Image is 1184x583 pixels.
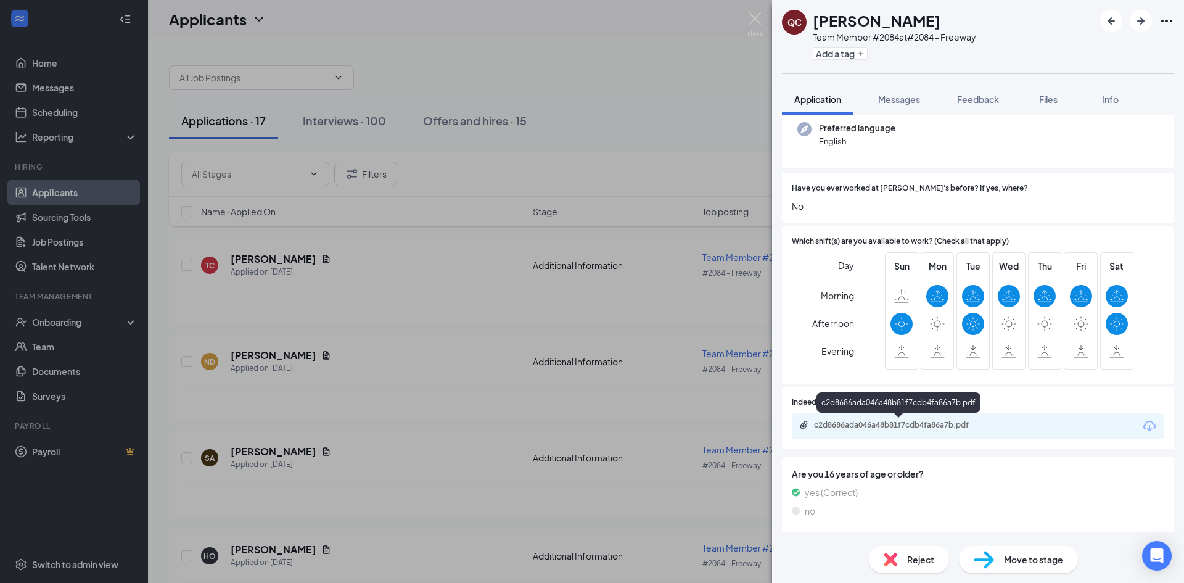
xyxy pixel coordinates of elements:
svg: Plus [857,50,865,57]
div: c2d8686ada046a48b81f7cdb4fa86a7b.pdf [816,392,980,413]
span: English [819,135,895,147]
svg: Paperclip [799,420,809,430]
svg: Download [1142,419,1157,434]
div: c2d8686ada046a48b81f7cdb4fa86a7b.pdf [814,420,987,430]
span: Wed [998,259,1020,273]
span: Mon [926,259,948,273]
span: No [792,199,1164,213]
span: Sun [890,259,913,273]
span: Feedback [957,94,999,105]
svg: Ellipses [1159,14,1174,28]
span: Are you 16 years of age or older? [792,467,1164,481]
span: Evening [821,340,854,362]
span: Preferred language [819,122,895,134]
svg: ArrowLeftNew [1104,14,1119,28]
span: Day [838,258,854,272]
div: Open Intercom Messenger [1142,541,1172,571]
span: Afternoon [812,312,854,334]
span: Reject [907,553,934,566]
span: Info [1102,94,1119,105]
div: Team Member #2084 at #2084 - Freeway [813,31,976,43]
button: ArrowLeftNew [1100,10,1122,32]
span: Tue [962,259,984,273]
a: Paperclipc2d8686ada046a48b81f7cdb4fa86a7b.pdf [799,420,999,432]
button: PlusAdd a tag [813,47,868,60]
span: Messages [878,94,920,105]
span: Fri [1070,259,1092,273]
div: QC [787,16,802,28]
span: Indeed Resume [792,397,846,408]
h1: [PERSON_NAME] [813,10,940,31]
span: Thu [1034,259,1056,273]
span: Have you ever worked at [PERSON_NAME]'s before? If yes, where? [792,183,1028,194]
span: Application [794,94,841,105]
span: Sat [1106,259,1128,273]
span: no [805,504,815,518]
span: yes (Correct) [805,486,858,499]
span: Move to stage [1004,553,1063,566]
button: ArrowRight [1130,10,1152,32]
span: Files [1039,94,1058,105]
span: Which shift(s) are you available to work? (Check all that apply) [792,236,1009,247]
span: Morning [821,284,854,307]
svg: ArrowRight [1133,14,1148,28]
